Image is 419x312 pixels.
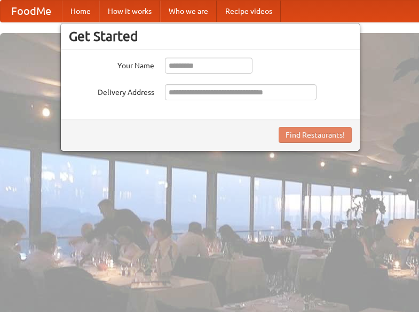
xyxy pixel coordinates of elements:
[1,1,62,22] a: FoodMe
[217,1,281,22] a: Recipe videos
[69,58,154,71] label: Your Name
[69,84,154,98] label: Delivery Address
[279,127,352,143] button: Find Restaurants!
[99,1,160,22] a: How it works
[62,1,99,22] a: Home
[69,28,352,44] h3: Get Started
[160,1,217,22] a: Who we are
